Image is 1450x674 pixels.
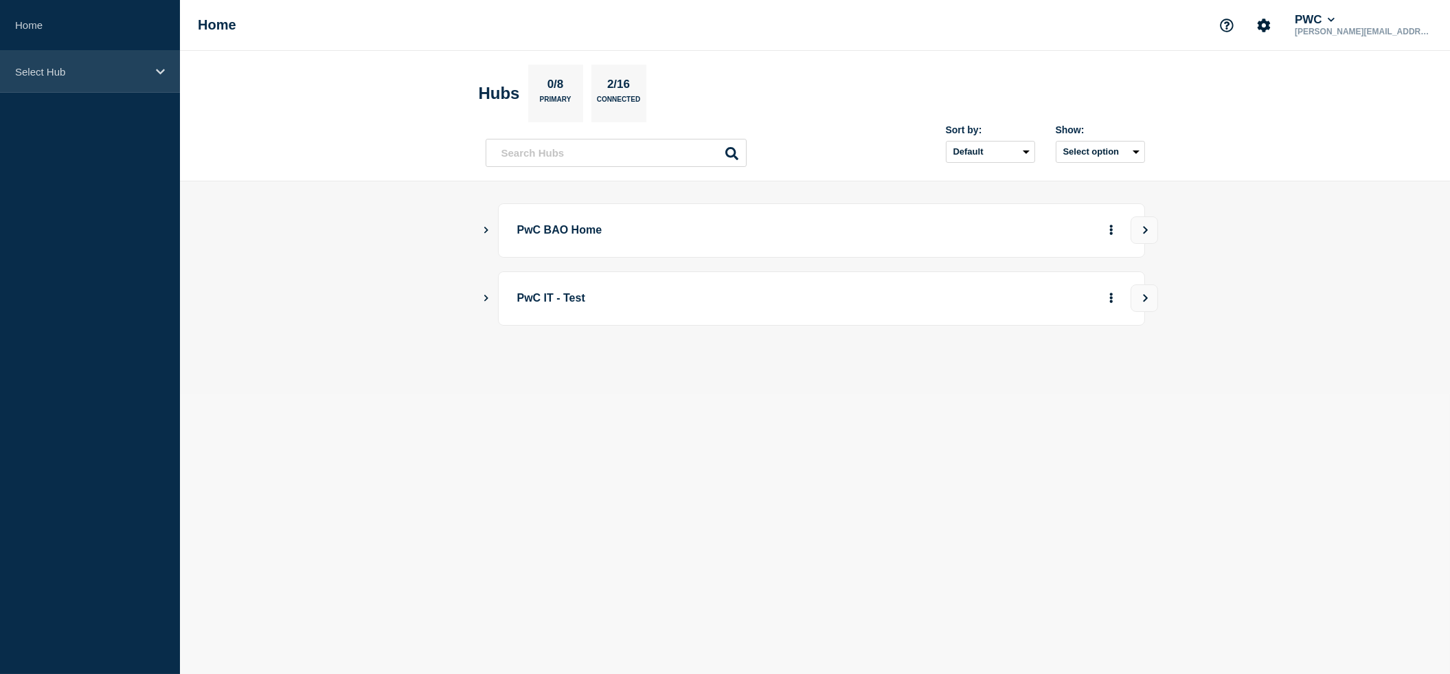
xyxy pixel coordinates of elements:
[597,96,640,110] p: Connected
[1292,13,1337,27] button: PWC
[602,78,635,96] p: 2/16
[542,78,569,96] p: 0/8
[1131,284,1158,312] button: View
[1102,218,1120,243] button: More actions
[486,139,747,167] input: Search Hubs
[198,17,236,33] h1: Home
[1056,124,1145,135] div: Show:
[483,293,490,304] button: Show Connected Hubs
[1249,11,1278,40] button: Account settings
[1056,141,1145,163] button: Select option
[1292,27,1435,36] p: [PERSON_NAME][EMAIL_ADDRESS][PERSON_NAME][DOMAIN_NAME]
[946,124,1035,135] div: Sort by:
[479,84,520,103] h2: Hubs
[1102,286,1120,311] button: More actions
[483,225,490,236] button: Show Connected Hubs
[1131,216,1158,244] button: View
[517,218,897,243] p: PwC BAO Home
[946,141,1035,163] select: Sort by
[1212,11,1241,40] button: Support
[540,96,571,110] p: Primary
[15,66,147,78] p: Select Hub
[517,286,897,311] p: PwC IT - Test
